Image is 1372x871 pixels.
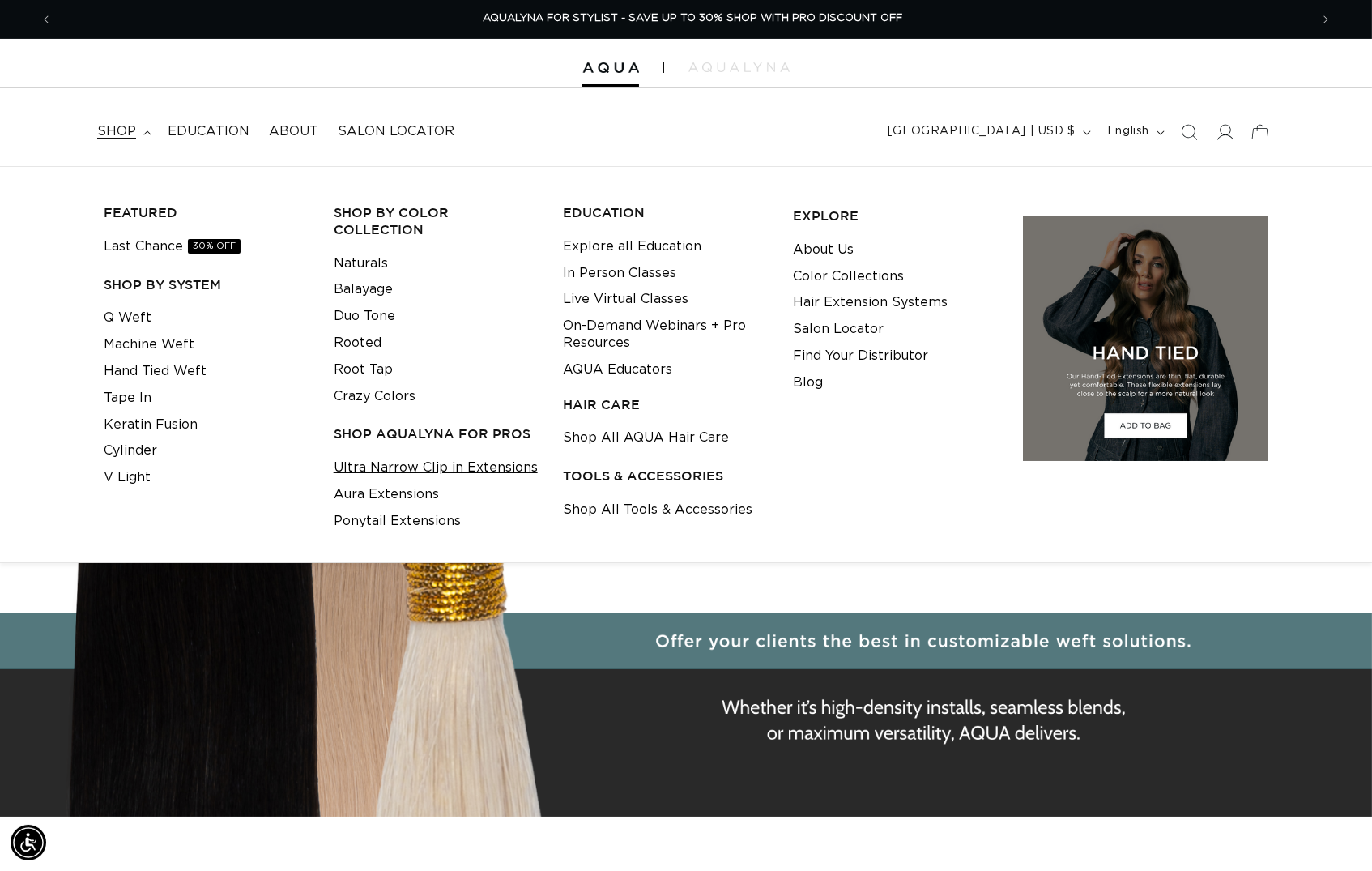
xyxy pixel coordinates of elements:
[1291,793,1372,871] iframe: Chat Widget
[87,113,158,150] summary: shop
[878,117,1097,147] button: [GEOGRAPHIC_DATA] | USD $
[104,412,198,438] a: Keratin Fusion
[888,123,1076,140] span: [GEOGRAPHIC_DATA] | USD $
[338,123,454,140] span: Salon Locator
[104,358,207,385] a: Hand Tied Weft
[1097,117,1171,147] button: English
[334,250,388,277] a: Naturals
[334,508,461,535] a: Ponytail Extensions
[28,4,64,35] button: Previous announcement
[104,204,309,221] h3: FEATURED
[104,464,151,491] a: V Light
[334,303,395,330] a: Duo Tone
[563,286,688,313] a: Live Virtual Classes
[563,468,768,485] h3: TOOLS & ACCESSORIES
[793,369,823,396] a: Blog
[1308,4,1344,35] button: Next announcement
[269,123,318,140] span: About
[563,497,752,523] a: Shop All Tools & Accessories
[793,237,854,263] a: About Us
[104,305,151,331] a: Q Weft
[334,425,539,442] h3: Shop AquaLyna for Pros
[793,316,884,343] a: Salon Locator
[11,825,46,860] div: Accessibility Menu
[563,204,768,221] h3: EDUCATION
[563,260,676,287] a: In Person Classes
[563,313,768,357] a: On-Demand Webinars + Pro Resources
[793,263,904,290] a: Color Collections
[563,357,672,383] a: AQUA Educators
[104,276,309,293] h3: SHOP BY SYSTEM
[104,233,241,260] a: Last Chance30% OFF
[563,396,768,413] h3: HAIR CARE
[793,343,928,369] a: Find Your Distributor
[104,331,194,358] a: Machine Weft
[104,438,157,464] a: Cylinder
[188,239,241,254] span: 30% OFF
[158,113,259,150] a: Education
[334,276,393,303] a: Balayage
[259,113,328,150] a: About
[334,481,439,508] a: Aura Extensions
[793,207,998,224] h3: EXPLORE
[328,113,464,150] a: Salon Locator
[334,357,393,383] a: Root Tap
[1107,123,1149,140] span: English
[334,383,415,410] a: Crazy Colors
[563,233,701,260] a: Explore all Education
[97,123,136,140] span: shop
[168,123,249,140] span: Education
[334,455,538,481] a: Ultra Narrow Clip in Extensions
[793,289,948,316] a: Hair Extension Systems
[563,425,729,451] a: Shop All AQUA Hair Care
[688,62,790,72] img: aqualyna.com
[104,385,151,412] a: Tape In
[334,330,381,357] a: Rooted
[334,204,539,238] h3: Shop by Color Collection
[483,13,902,23] span: AQUALYNA FOR STYLIST - SAVE UP TO 30% SHOP WITH PRO DISCOUNT OFF
[582,62,639,74] img: Aqua Hair Extensions
[1171,114,1207,150] summary: Search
